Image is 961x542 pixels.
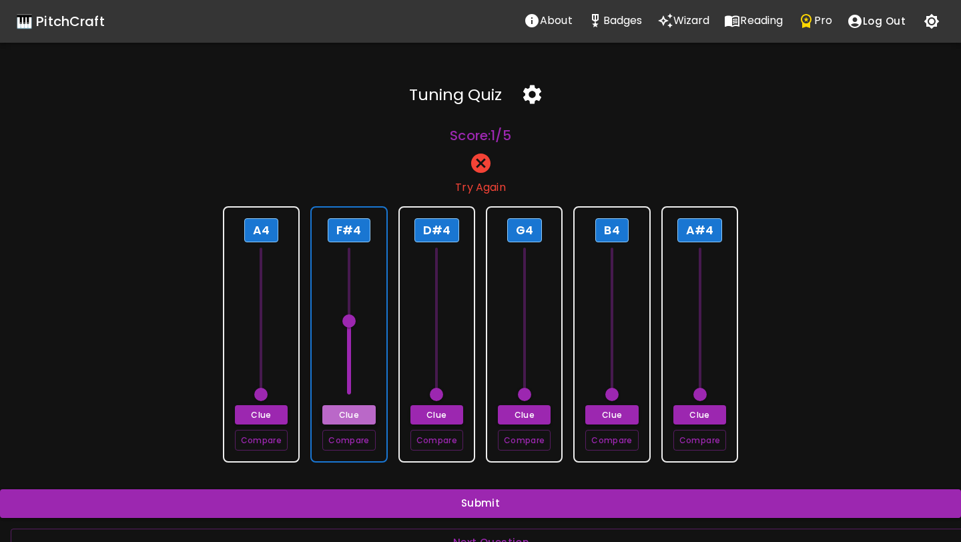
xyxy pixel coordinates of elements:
div: A4 [244,218,278,242]
button: Compare [322,430,375,451]
div: B4 [595,218,628,242]
div: A#4 [677,218,722,242]
button: Compare [498,430,551,451]
button: Clue [585,405,638,425]
button: Wizard [650,7,717,34]
button: Compare [673,430,726,451]
a: Reading [717,7,790,35]
button: Stats [580,7,650,34]
button: Compare [410,430,463,451]
a: Pro [791,7,840,35]
a: Stats [580,7,650,35]
p: Badges [603,13,643,29]
button: About [517,7,580,34]
p: About [540,13,573,29]
a: About [517,7,580,35]
a: 🎹 PitchCraft [16,11,105,32]
button: Clue [410,405,463,425]
button: Compare [585,430,638,451]
button: Reading [717,7,790,34]
div: F#4 [328,218,370,242]
p: Reading [740,13,783,29]
button: Clue [322,405,375,425]
div: D#4 [414,218,459,242]
button: Clue [498,405,551,425]
div: G4 [507,218,542,242]
a: Wizard [650,7,717,35]
h5: Tuning Quiz [409,84,502,105]
p: Pro [814,13,832,29]
button: Clue [235,405,288,425]
button: Clue [673,405,726,425]
p: Wizard [673,13,710,29]
button: Compare [235,430,288,451]
button: account of current user [840,7,913,35]
button: Pro [791,7,840,34]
